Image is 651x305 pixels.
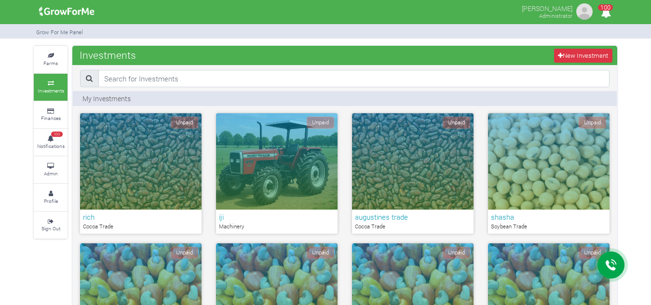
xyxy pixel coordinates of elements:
[41,115,61,121] small: Finances
[44,198,58,204] small: Profile
[219,223,335,231] p: Machinery
[355,212,471,221] h6: augustines trade
[216,113,338,234] a: Unpaid iji Machinery
[34,46,68,73] a: Farms
[597,9,615,18] a: 100
[522,2,572,13] p: [PERSON_NAME]
[539,12,572,19] small: Administrator
[598,4,613,11] span: 100
[554,49,612,63] a: New Investment
[171,247,198,259] span: Unpaid
[80,113,202,234] a: Unpaid rich Cocoa Trade
[488,113,610,234] a: Unpaid shasha Soybean Trade
[83,212,199,221] h6: rich
[77,45,138,65] span: Investments
[491,212,607,221] h6: shasha
[171,117,198,129] span: Unpaid
[307,247,334,259] span: Unpaid
[36,2,98,21] img: growforme image
[34,129,68,156] a: 100 Notifications
[579,117,606,129] span: Unpaid
[579,247,606,259] span: Unpaid
[98,70,610,87] input: Search for Investments
[41,225,60,232] small: Sign Out
[34,74,68,100] a: Investments
[355,223,471,231] p: Cocoa Trade
[51,132,63,137] span: 100
[34,102,68,128] a: Finances
[82,93,131,104] p: My Investments
[307,117,334,129] span: Unpaid
[491,223,607,231] p: Soybean Trade
[443,117,470,129] span: Unpaid
[575,2,594,21] img: growforme image
[37,143,65,149] small: Notifications
[36,28,83,36] small: Grow For Me Panel
[597,2,615,24] i: Notifications
[38,87,64,94] small: Investments
[352,113,474,234] a: Unpaid augustines trade Cocoa Trade
[34,157,68,183] a: Admin
[443,247,470,259] span: Unpaid
[219,212,335,221] h6: iji
[34,212,68,239] a: Sign Out
[83,223,199,231] p: Cocoa Trade
[43,60,58,66] small: Farms
[34,184,68,211] a: Profile
[44,170,58,177] small: Admin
